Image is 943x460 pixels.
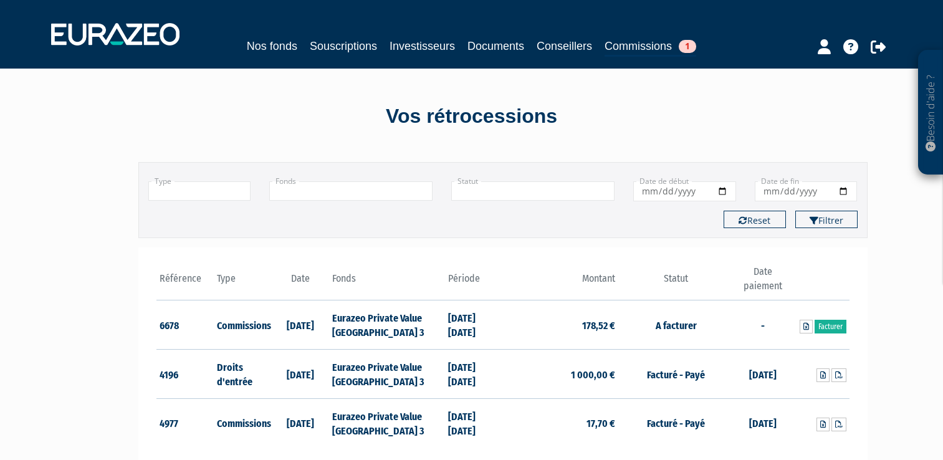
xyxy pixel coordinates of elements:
[272,300,330,350] td: [DATE]
[310,37,377,55] a: Souscriptions
[537,37,592,55] a: Conseillers
[734,398,792,447] td: [DATE]
[156,350,214,399] td: 4196
[724,211,786,228] button: Reset
[815,320,846,333] a: Facturer
[445,300,503,350] td: [DATE] [DATE]
[156,398,214,447] td: 4977
[329,350,444,399] td: Eurazeo Private Value [GEOGRAPHIC_DATA] 3
[214,265,272,300] th: Type
[117,102,827,131] div: Vos rétrocessions
[734,265,792,300] th: Date paiement
[445,265,503,300] th: Période
[272,398,330,447] td: [DATE]
[156,265,214,300] th: Référence
[734,350,792,399] td: [DATE]
[924,57,938,169] p: Besoin d'aide ?
[214,300,272,350] td: Commissions
[247,37,297,55] a: Nos fonds
[329,265,444,300] th: Fonds
[214,398,272,447] td: Commissions
[214,350,272,399] td: Droits d'entrée
[618,398,734,447] td: Facturé - Payé
[734,300,792,350] td: -
[618,300,734,350] td: A facturer
[503,398,618,447] td: 17,70 €
[445,350,503,399] td: [DATE] [DATE]
[618,350,734,399] td: Facturé - Payé
[156,300,214,350] td: 6678
[605,37,696,57] a: Commissions1
[503,265,618,300] th: Montant
[467,37,524,55] a: Documents
[503,300,618,350] td: 178,52 €
[272,265,330,300] th: Date
[272,350,330,399] td: [DATE]
[795,211,858,228] button: Filtrer
[503,350,618,399] td: 1 000,00 €
[329,300,444,350] td: Eurazeo Private Value [GEOGRAPHIC_DATA] 3
[51,23,180,46] img: 1732889491-logotype_eurazeo_blanc_rvb.png
[679,40,696,53] span: 1
[329,398,444,447] td: Eurazeo Private Value [GEOGRAPHIC_DATA] 3
[390,37,455,55] a: Investisseurs
[445,398,503,447] td: [DATE] [DATE]
[618,265,734,300] th: Statut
